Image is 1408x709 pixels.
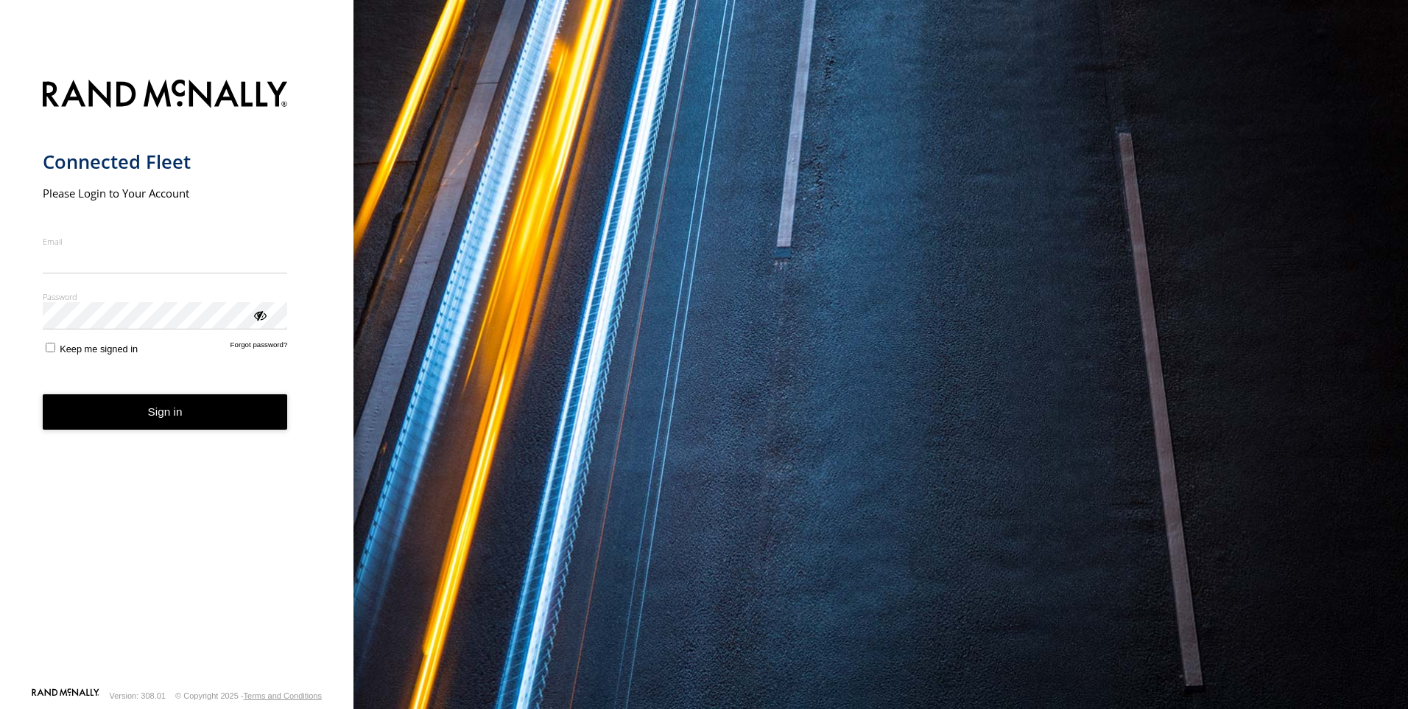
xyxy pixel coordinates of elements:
[43,236,288,247] label: Email
[43,186,288,200] h2: Please Login to Your Account
[43,150,288,174] h1: Connected Fleet
[46,343,55,352] input: Keep me signed in
[252,307,267,322] div: ViewPassword
[43,77,288,114] img: Rand McNally
[43,394,288,430] button: Sign in
[175,691,322,700] div: © Copyright 2025 -
[60,343,138,354] span: Keep me signed in
[43,291,288,302] label: Password
[110,691,166,700] div: Version: 308.01
[32,688,99,703] a: Visit our Website
[43,71,311,687] form: main
[230,340,288,354] a: Forgot password?
[244,691,322,700] a: Terms and Conditions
